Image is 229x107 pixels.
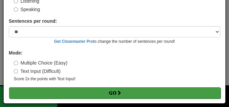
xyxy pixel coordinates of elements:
[14,7,18,12] input: Speaking
[9,87,221,99] button: Go
[9,39,220,44] small: to change the number of sentences per round!
[14,6,40,13] label: Speaking
[14,68,61,75] label: Text Input (Difficult)
[9,18,57,24] label: Sentences per round:
[14,61,18,65] input: Multiple Choice (Easy)
[14,76,220,82] small: Score 2x the points with Text Input !
[14,60,67,66] label: Multiple Choice (Easy)
[9,50,22,56] strong: Mode:
[54,39,93,44] a: Get Clozemaster Pro
[14,69,18,74] input: Text Input (Difficult)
